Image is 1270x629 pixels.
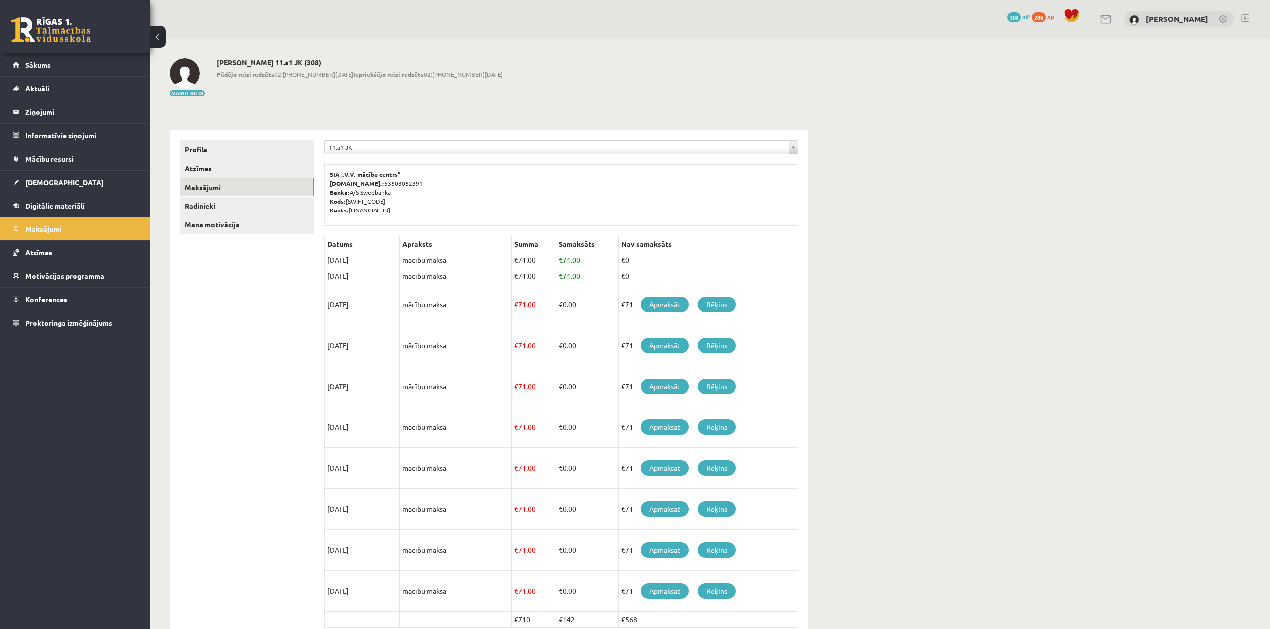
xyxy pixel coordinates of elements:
[13,171,137,194] a: [DEMOGRAPHIC_DATA]
[559,586,563,595] span: €
[514,586,518,595] span: €
[217,70,274,78] b: Pēdējo reizi redzēts
[25,248,52,257] span: Atzīmes
[559,300,563,309] span: €
[559,341,563,350] span: €
[559,382,563,391] span: €
[25,100,137,123] legend: Ziņojumi
[13,264,137,287] a: Motivācijas programma
[25,217,137,240] legend: Maksājumi
[556,236,618,252] th: Samaksāts
[1007,12,1021,22] span: 308
[1032,12,1046,22] span: 286
[641,419,689,435] a: Apmaksāt
[698,297,736,312] a: Rēķins
[514,504,518,513] span: €
[400,530,512,571] td: mācību maksa
[512,407,556,448] td: 71.00
[512,612,556,628] td: €710
[1032,12,1059,20] a: 286 xp
[618,325,798,366] td: €71
[514,382,518,391] span: €
[559,422,563,431] span: €
[618,407,798,448] td: €71
[556,448,618,489] td: 0.00
[1047,12,1054,20] span: xp
[13,124,137,147] a: Informatīvie ziņojumi
[325,366,400,407] td: [DATE]
[25,318,112,327] span: Proktoringa izmēģinājums
[330,170,401,178] b: SIA „V.V. mācību centrs”
[325,571,400,612] td: [DATE]
[325,530,400,571] td: [DATE]
[170,58,200,88] img: Aleksandrs Krutjko
[25,154,74,163] span: Mācību resursi
[698,583,736,599] a: Rēķins
[25,295,67,304] span: Konferences
[13,53,137,76] a: Sākums
[556,366,618,407] td: 0.00
[13,217,137,240] a: Maksājumi
[25,271,104,280] span: Motivācijas programma
[556,530,618,571] td: 0.00
[512,366,556,407] td: 71.00
[25,84,49,93] span: Aktuāli
[400,325,512,366] td: mācību maksa
[325,325,400,366] td: [DATE]
[400,268,512,284] td: mācību maksa
[698,460,736,476] a: Rēķins
[618,284,798,325] td: €71
[512,236,556,252] th: Summa
[400,366,512,407] td: mācību maksa
[512,489,556,530] td: 71.00
[618,489,798,530] td: €71
[556,407,618,448] td: 0.00
[641,583,689,599] a: Apmaksāt
[25,60,51,69] span: Sākums
[329,141,785,154] span: 11.a1 JK
[13,194,137,217] a: Digitālie materiāli
[514,545,518,554] span: €
[330,179,384,187] b: [DOMAIN_NAME].:
[400,571,512,612] td: mācību maksa
[698,542,736,558] a: Rēķins
[400,236,512,252] th: Apraksts
[698,379,736,394] a: Rēķins
[217,70,503,79] span: 02:[PHONE_NUMBER][DATE] 02:[PHONE_NUMBER][DATE]
[514,271,518,280] span: €
[353,70,424,78] b: Iepriekšējo reizi redzēts
[13,311,137,334] a: Proktoringa izmēģinājums
[556,325,618,366] td: 0.00
[641,338,689,353] a: Apmaksāt
[400,489,512,530] td: mācību maksa
[1129,15,1139,25] img: Aleksandrs Krutjko
[514,300,518,309] span: €
[641,460,689,476] a: Apmaksāt
[11,17,91,42] a: Rīgas 1. Tālmācības vidusskola
[512,448,556,489] td: 71.00
[556,612,618,628] td: €142
[13,241,137,264] a: Atzīmes
[180,140,314,159] a: Profils
[556,284,618,325] td: 0.00
[559,463,563,472] span: €
[559,255,563,264] span: €
[618,448,798,489] td: €71
[1007,12,1030,20] a: 308 mP
[13,288,137,311] a: Konferences
[512,252,556,268] td: 71.00
[217,58,503,67] h2: [PERSON_NAME] 11.a1 JK (308)
[325,284,400,325] td: [DATE]
[514,422,518,431] span: €
[514,341,518,350] span: €
[400,407,512,448] td: mācību maksa
[330,188,350,196] b: Banka:
[330,170,793,214] p: 53603062391 A/S Swedbanka [SWIFT_CODE] [FINANCIAL_ID]
[514,463,518,472] span: €
[400,252,512,268] td: mācību maksa
[559,545,563,554] span: €
[512,325,556,366] td: 71.00
[325,448,400,489] td: [DATE]
[13,147,137,170] a: Mācību resursi
[559,271,563,280] span: €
